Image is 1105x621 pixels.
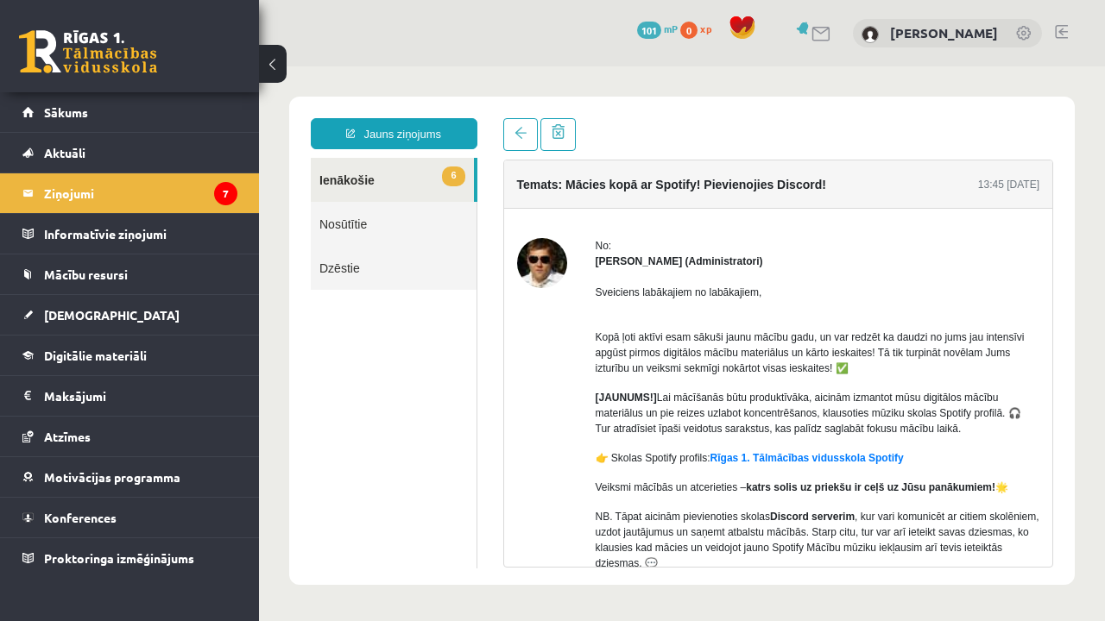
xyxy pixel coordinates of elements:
[451,386,645,398] a: Rīgas 1. Tālmācības vidusskola Spotify
[862,26,879,43] img: Nikola Maļinovska
[44,469,180,485] span: Motivācijas programma
[337,325,398,337] strong: [JAUNUMS!]
[719,110,780,126] div: 13:45 [DATE]
[44,348,147,363] span: Digitālie materiāli
[337,218,781,234] p: Sveiciens labākajiem no labākajiem,
[22,498,237,537] a: Konferences
[44,214,237,254] legend: Informatīvie ziņojumi
[52,52,218,83] a: Jauns ziņojums
[214,182,237,205] i: 7
[52,135,218,179] a: Nosūtītie
[44,307,180,323] span: [DEMOGRAPHIC_DATA]
[337,323,781,370] p: Lai mācīšanās būtu produktīvāka, aicinām izmantot mūsu digitālos mācību materiālus un pie reizes ...
[22,538,237,578] a: Proktoringa izmēģinājums
[22,92,237,132] a: Sākums
[52,179,218,223] a: Dzēstie
[22,376,237,416] a: Maksājumi
[637,22,678,35] a: 101 mP
[337,172,781,187] div: No:
[22,457,237,497] a: Motivācijas programma
[337,189,504,201] strong: [PERSON_NAME] (Administratori)
[44,104,88,120] span: Sākums
[44,429,91,444] span: Atzīmes
[637,22,661,39] span: 101
[44,145,85,160] span: Aktuāli
[487,415,736,427] strong: katrs solis uz priekšu ir ceļš uz Jūsu panākumiem!
[22,173,237,213] a: Ziņojumi7
[44,267,128,282] span: Mācību resursi
[337,413,781,429] p: Veiksmi mācībās un atcerieties – 🌟
[52,91,215,135] a: 6Ienākošie
[22,336,237,375] a: Digitālie materiāli
[22,214,237,254] a: Informatīvie ziņojumi
[44,173,237,213] legend: Ziņojumi
[22,254,237,294] a: Mācību resursi
[22,417,237,456] a: Atzīmes
[664,22,678,35] span: mP
[890,24,998,41] a: [PERSON_NAME]
[22,133,237,172] a: Aktuāli
[680,22,698,39] span: 0
[337,442,781,505] p: NB. Tāpat aicinām pievienoties skolas , kur vari komunicēt ar citiem skolēniem, uzdot jautājumus ...
[19,30,157,73] a: Rīgas 1. Tālmācības vidusskola
[680,22,720,35] a: 0 xp
[258,111,567,125] h4: Temats: Mācies kopā ar Spotify! Pievienojies Discord!
[44,550,194,566] span: Proktoringa izmēģinājums
[337,248,781,310] p: Kopā ļoti aktīvi esam sākuši jaunu mācību gadu, un var redzēt ka daudzi no jums jau intensīvi apg...
[511,444,596,456] strong: Discord serverim
[183,100,205,120] span: 6
[22,295,237,335] a: [DEMOGRAPHIC_DATA]
[44,376,237,416] legend: Maksājumi
[337,384,781,399] p: 👉 Skolas Spotify profils:
[700,22,711,35] span: xp
[44,510,117,525] span: Konferences
[258,172,308,222] img: Ivo Čapiņš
